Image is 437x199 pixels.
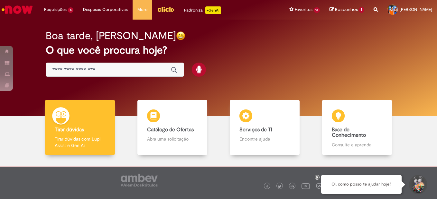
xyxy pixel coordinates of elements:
span: 13 [314,7,320,13]
img: ServiceNow [1,3,34,16]
img: logo_footer_ambev_rotulo_gray.png [121,174,158,186]
h2: Boa tarde, [PERSON_NAME] [46,30,176,41]
span: Despesas Corporativas [83,6,128,13]
p: Tirar dúvidas com Lupi Assist e Gen Ai [55,136,105,149]
div: Oi, como posso te ajudar hoje? [321,175,402,194]
a: Base de Conhecimento Consulte e aprenda [311,100,403,155]
b: Catálogo de Ofertas [147,126,194,133]
span: Favoritos [295,6,312,13]
span: Rascunhos [335,6,358,13]
img: click_logo_yellow_360x200.png [157,4,174,14]
img: logo_footer_youtube.png [302,182,310,190]
a: Tirar dúvidas Tirar dúvidas com Lupi Assist e Gen Ai [34,100,126,155]
div: Padroniza [184,6,221,14]
p: Encontre ajuda [239,136,290,142]
a: Serviços de TI Encontre ajuda [219,100,311,155]
b: Tirar dúvidas [55,126,84,133]
img: logo_footer_linkedin.png [291,185,294,188]
img: happy-face.png [176,31,185,40]
a: Catálogo de Ofertas Abra uma solicitação [126,100,219,155]
p: Abra uma solicitação [147,136,198,142]
span: [PERSON_NAME] [400,7,432,12]
a: Rascunhos [330,7,364,13]
span: 4 [68,7,73,13]
img: logo_footer_facebook.png [265,185,269,188]
span: More [137,6,147,13]
b: Base de Conhecimento [332,126,366,139]
img: logo_footer_twitter.png [278,185,281,188]
p: Consulte e aprenda [332,142,382,148]
b: Serviços de TI [239,126,272,133]
h2: O que você procura hoje? [46,45,392,56]
img: logo_footer_workplace.png [316,183,322,189]
p: +GenAi [205,6,221,14]
button: Iniciar Conversa de Suporte [408,175,427,194]
span: 1 [359,7,364,13]
span: Requisições [44,6,67,13]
